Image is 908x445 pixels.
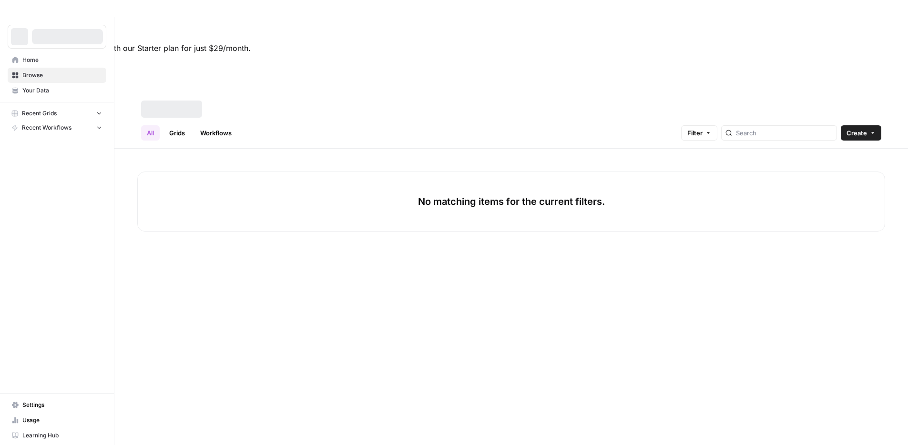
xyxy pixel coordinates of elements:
button: Filter [681,125,717,141]
span: Create [847,128,867,138]
span: Usage [22,416,102,425]
a: Grids [163,125,191,141]
a: Workflows [194,125,237,141]
a: Settings [8,397,106,413]
button: Create [841,125,881,141]
span: Your Data [22,86,102,95]
span: Filter [687,128,703,138]
button: Recent Grids [8,106,106,121]
span: Learning Hub [22,431,102,440]
input: Search [736,128,833,138]
p: No matching items for the current filters. [418,195,605,208]
a: Your Data [8,83,106,98]
span: Settings [22,401,102,409]
span: Recent Workflows [22,123,71,132]
span: Recent Grids [22,109,57,118]
a: All [141,125,160,141]
a: Learning Hub [8,428,106,443]
a: Usage [8,413,106,428]
button: Recent Workflows [8,121,106,135]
